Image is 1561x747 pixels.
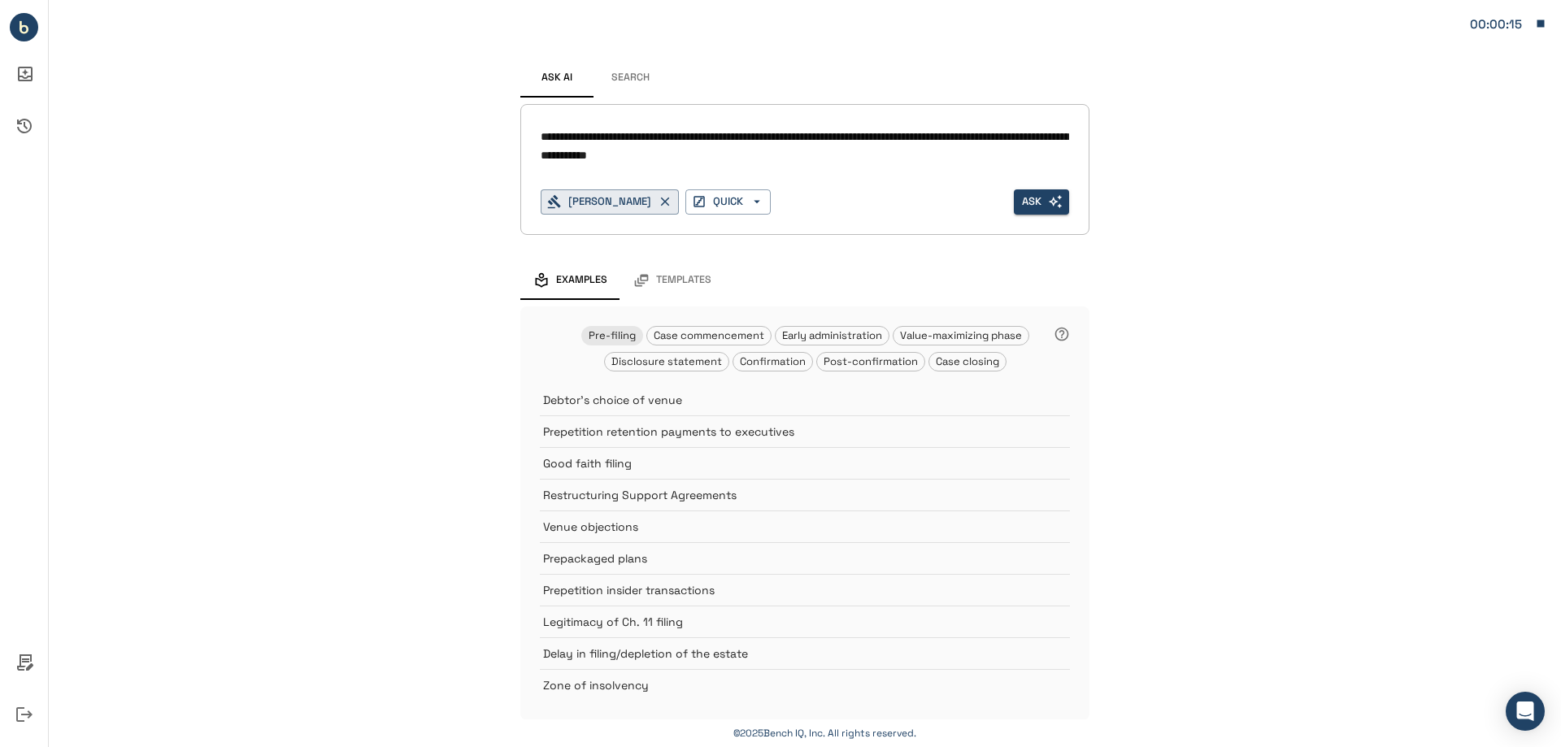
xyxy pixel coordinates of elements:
span: Disclosure statement [605,354,728,368]
p: Prepackaged plans [543,550,1029,567]
div: Confirmation [733,352,813,371]
div: Legitimacy of Ch. 11 filing [540,606,1070,637]
p: Prepetition retention payments to executives [543,423,1029,440]
div: Open Intercom Messenger [1506,692,1545,731]
span: Templates [656,274,711,287]
p: Good faith filing [543,455,1029,471]
button: [PERSON_NAME] [541,189,679,215]
button: Ask [1014,189,1069,215]
div: Disclosure statement [604,352,729,371]
span: Early administration [776,328,889,342]
span: Case commencement [647,328,771,342]
div: Good faith filing [540,447,1070,479]
span: Pre-filing [582,328,642,342]
div: examples and templates tabs [520,261,1089,300]
div: Debtor's choice of venue [540,384,1070,415]
span: Value-maximizing phase [894,328,1028,342]
p: Delay in filing/depletion of the estate [543,645,1029,662]
p: Zone of insolvency [543,677,1029,693]
p: Legitimacy of Ch. 11 filing [543,614,1029,630]
span: Examples [556,274,607,287]
div: Case commencement [646,326,772,345]
p: Venue objections [543,519,1029,535]
div: Prepackaged plans [540,542,1070,574]
button: QUICK [685,189,771,215]
div: Value-maximizing phase [893,326,1029,345]
span: Case closing [929,354,1006,368]
div: Matter: 107868:0001 [1470,14,1527,35]
div: Delay in filing/depletion of the estate [540,637,1070,669]
div: Restructuring Support Agreements [540,479,1070,510]
button: Matter: 107868:0001 [1462,7,1554,41]
button: Search [594,59,667,98]
div: Prepetition retention payments to executives [540,415,1070,447]
div: Prepetition insider transactions [540,574,1070,606]
div: Pre-filing [581,326,643,345]
p: Restructuring Support Agreements [543,487,1029,503]
span: Confirmation [733,354,812,368]
div: Zone of insolvency [540,669,1070,701]
div: Post-confirmation [816,352,925,371]
div: Case closing [928,352,1007,371]
span: Ask AI [541,72,572,85]
p: Debtor's choice of venue [543,392,1029,408]
span: Post-confirmation [817,354,924,368]
div: Venue objections [540,510,1070,542]
p: Prepetition insider transactions [543,582,1029,598]
div: Early administration [775,326,889,345]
